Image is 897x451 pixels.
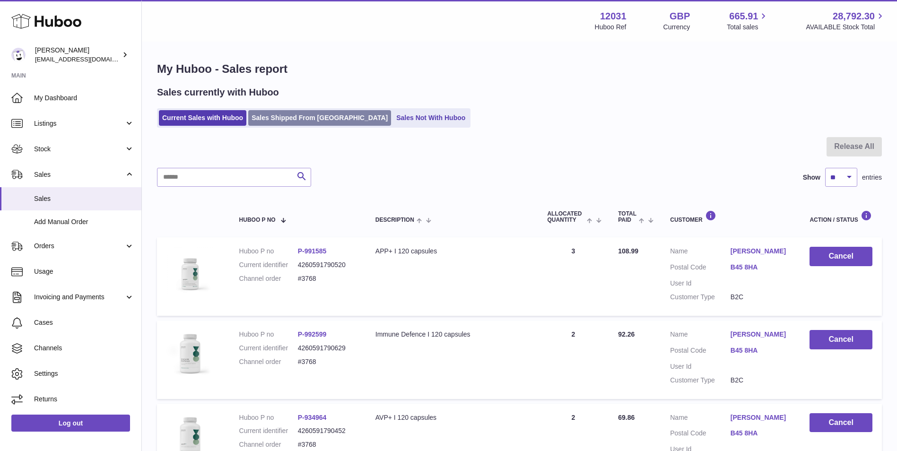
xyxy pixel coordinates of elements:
[34,217,134,226] span: Add Manual Order
[600,10,627,23] strong: 12031
[727,10,769,32] a: 665.91 Total sales
[34,194,134,203] span: Sales
[239,247,298,256] dt: Huboo P no
[731,429,791,438] a: B45 8HA
[34,145,124,154] span: Stock
[298,330,327,338] a: P-992599
[157,86,279,99] h2: Sales currently with Huboo
[663,23,690,32] div: Currency
[670,247,731,258] dt: Name
[239,357,298,366] dt: Channel order
[166,247,214,294] img: 120311718617736.jpg
[375,217,414,223] span: Description
[670,330,731,341] dt: Name
[618,211,636,223] span: Total paid
[34,170,124,179] span: Sales
[239,330,298,339] dt: Huboo P no
[670,429,731,440] dt: Postal Code
[34,242,124,251] span: Orders
[731,413,791,422] a: [PERSON_NAME]
[538,321,609,399] td: 2
[731,247,791,256] a: [PERSON_NAME]
[239,217,276,223] span: Huboo P no
[298,440,357,449] dd: #3768
[731,293,791,302] dd: B2C
[34,94,134,103] span: My Dashboard
[670,376,731,385] dt: Customer Type
[34,344,134,353] span: Channels
[729,10,758,23] span: 665.91
[35,46,120,64] div: [PERSON_NAME]
[239,344,298,353] dt: Current identifier
[618,247,638,255] span: 108.99
[375,330,529,339] div: Immune Defence I 120 capsules
[833,10,875,23] span: 28,792.30
[670,10,690,23] strong: GBP
[806,10,886,32] a: 28,792.30 AVAILABLE Stock Total
[239,274,298,283] dt: Channel order
[239,440,298,449] dt: Channel order
[618,330,635,338] span: 92.26
[862,173,882,182] span: entries
[34,318,134,327] span: Cases
[239,413,298,422] dt: Huboo P no
[239,426,298,435] dt: Current identifier
[670,263,731,274] dt: Postal Code
[298,344,357,353] dd: 4260591790629
[731,376,791,385] dd: B2C
[810,247,872,266] button: Cancel
[595,23,627,32] div: Huboo Ref
[393,110,469,126] a: Sales Not With Huboo
[34,369,134,378] span: Settings
[298,260,357,269] dd: 4260591790520
[731,263,791,272] a: B45 8HA
[34,395,134,404] span: Returns
[727,23,769,32] span: Total sales
[375,413,529,422] div: AVP+ I 120 capsules
[298,357,357,366] dd: #3768
[166,330,214,377] img: 1718696990.jpg
[298,414,327,421] a: P-934964
[239,260,298,269] dt: Current identifier
[670,293,731,302] dt: Customer Type
[11,48,26,62] img: internalAdmin-12031@internal.huboo.com
[803,173,820,182] label: Show
[11,415,130,432] a: Log out
[547,211,584,223] span: ALLOCATED Quantity
[34,267,134,276] span: Usage
[375,247,529,256] div: APP+ I 120 capsules
[34,293,124,302] span: Invoicing and Payments
[731,330,791,339] a: [PERSON_NAME]
[670,346,731,357] dt: Postal Code
[157,61,882,77] h1: My Huboo - Sales report
[806,23,886,32] span: AVAILABLE Stock Total
[810,413,872,433] button: Cancel
[159,110,246,126] a: Current Sales with Huboo
[731,346,791,355] a: B45 8HA
[248,110,391,126] a: Sales Shipped From [GEOGRAPHIC_DATA]
[670,210,791,223] div: Customer
[670,413,731,425] dt: Name
[34,119,124,128] span: Listings
[538,237,609,316] td: 3
[618,414,635,421] span: 69.86
[298,247,327,255] a: P-991585
[670,279,731,288] dt: User Id
[810,210,872,223] div: Action / Status
[810,330,872,349] button: Cancel
[670,362,731,371] dt: User Id
[298,426,357,435] dd: 4260591790452
[298,274,357,283] dd: #3768
[35,55,139,63] span: [EMAIL_ADDRESS][DOMAIN_NAME]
